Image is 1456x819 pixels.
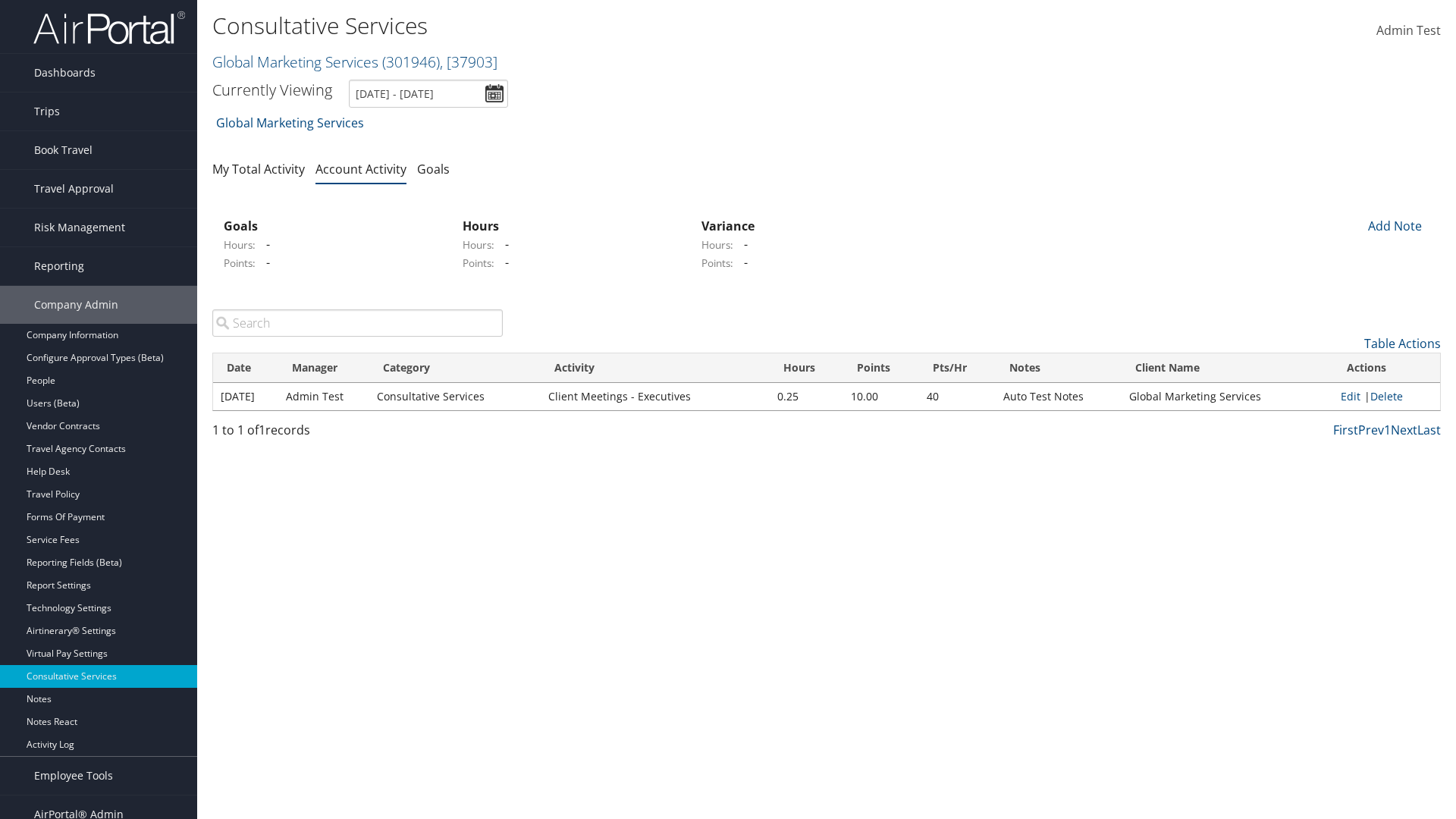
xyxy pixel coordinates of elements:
[213,353,278,383] th: Date: activate to sort column ascending
[212,421,503,447] div: 1 to 1 of records
[259,236,270,253] span: -
[1376,8,1441,55] a: Admin Test
[497,236,509,253] span: -
[463,237,494,253] label: Hours:
[497,254,509,271] span: -
[349,80,508,108] input: [DATE] - [DATE]
[1376,22,1441,39] span: Admin Test
[212,80,332,100] h3: Currently Viewing
[34,247,84,285] span: Reporting
[34,54,96,92] span: Dashboards
[541,383,770,410] td: Client Meetings - Executives
[440,52,497,72] span: , [ 37903 ]
[34,209,125,246] span: Risk Management
[224,256,256,271] label: Points:
[843,353,919,383] th: Points
[259,254,270,271] span: -
[417,161,450,177] a: Goals
[369,353,541,383] th: Category: activate to sort column ascending
[701,218,755,234] strong: Variance
[701,256,733,271] label: Points:
[919,353,996,383] th: Pts/Hr
[541,353,770,383] th: Activity: activate to sort column ascending
[1122,383,1332,410] td: Global Marketing Services
[34,286,118,324] span: Company Admin
[843,383,919,410] td: 10.00
[770,383,843,410] td: 0.25
[1417,422,1441,438] a: Last
[213,383,278,410] td: [DATE]
[278,353,369,383] th: Manager: activate to sort column ascending
[463,256,494,271] label: Points:
[278,383,369,410] td: Admin Test
[1333,383,1440,410] td: |
[212,10,1031,42] h1: Consultative Services
[701,237,733,253] label: Hours:
[34,757,113,795] span: Employee Tools
[996,353,1122,383] th: Notes
[33,10,185,45] img: airportal-logo.png
[224,237,256,253] label: Hours:
[736,254,748,271] span: -
[770,353,843,383] th: Hours
[1333,422,1358,438] a: First
[1341,389,1360,403] a: Edit
[736,236,748,253] span: -
[1333,353,1440,383] th: Actions
[34,170,114,208] span: Travel Approval
[224,218,258,234] strong: Goals
[1370,389,1403,403] a: Delete
[463,218,499,234] strong: Hours
[212,309,503,337] input: Search
[315,161,406,177] a: Account Activity
[212,52,497,72] a: Global Marketing Services
[919,383,996,410] td: 40
[216,108,364,138] a: Global Marketing Services
[1358,422,1384,438] a: Prev
[369,383,541,410] td: Consultative Services
[1384,422,1391,438] a: 1
[34,93,60,130] span: Trips
[259,422,265,438] span: 1
[1391,422,1417,438] a: Next
[34,131,93,169] span: Book Travel
[1122,353,1332,383] th: Client Name
[1357,217,1429,235] div: Add Note
[996,383,1122,410] td: Auto Test Notes
[212,161,305,177] a: My Total Activity
[382,52,440,72] span: ( 301946 )
[1364,335,1441,352] a: Table Actions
